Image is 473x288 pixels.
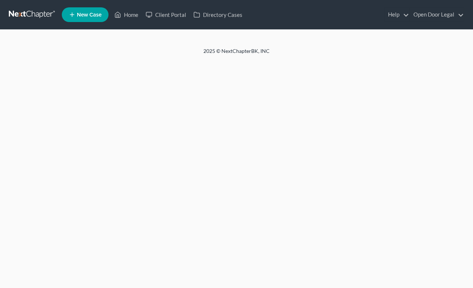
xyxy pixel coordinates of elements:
new-legal-case-button: New Case [62,7,109,22]
a: Client Portal [142,8,190,21]
a: Help [384,8,409,21]
a: Home [111,8,142,21]
a: Directory Cases [190,8,246,21]
a: Open Door Legal [410,8,464,21]
div: 2025 © NextChapterBK, INC [27,47,446,61]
